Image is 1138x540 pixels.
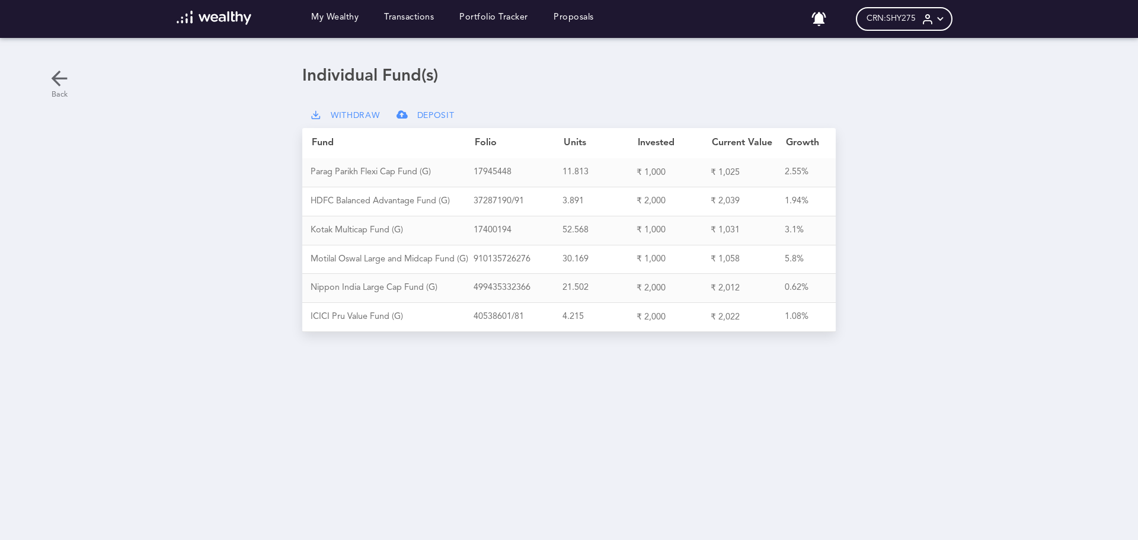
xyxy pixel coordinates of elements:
div: ₹ 1,000 [637,254,711,265]
a: My Wealthy [311,12,359,25]
div: 0.62% [785,283,829,293]
div: ₹ 2,039 [711,196,785,207]
div: ₹ 2,000 [637,312,711,323]
div: 4 0 5 3 8 6 0 1 / 8 1 [474,312,562,322]
h1: Individual Fund(s) [302,66,836,87]
div: 30.169 [562,254,637,265]
div: ₹ 1,025 [711,167,785,178]
div: 1 7 4 0 0 1 9 4 [474,225,562,236]
img: wl-logo-white.svg [177,11,252,25]
div: ₹ 1,058 [711,254,785,265]
div: ₹ 2,022 [711,312,785,323]
div: ₹ 1,000 [637,225,711,236]
div: 9 1 0 1 3 5 7 2 6 2 7 6 [474,254,562,265]
span: DEPOSIT [417,111,455,121]
div: 11.813 [562,167,637,178]
div: ₹ 1,000 [637,167,711,178]
span: WITHDRAW [331,111,380,121]
div: 5.8% [785,254,829,265]
div: Invested [638,138,712,149]
div: 3 7 2 8 7 1 9 0 / 9 1 [474,196,562,207]
div: N i p p o n I n d i a L a r g e C a p F u n d ( G ) [311,283,474,293]
div: 4.215 [562,312,637,322]
div: 3.1% [785,225,829,236]
div: ₹ 1,031 [711,225,785,236]
a: Portfolio Tracker [459,12,528,25]
div: Fund [312,138,475,149]
div: H D F C B a l a n c e d A d v a n t a g e F u n d ( G ) [311,196,474,207]
div: Units [564,138,638,149]
div: I C I C I P r u V a l u e F u n d ( G ) [311,312,474,322]
span: CRN: SHY275 [867,14,916,24]
div: P a r a g P a r i k h F l e x i C a p F u n d ( G ) [311,167,474,178]
a: Proposals [554,12,594,25]
div: Current Value [712,138,786,149]
div: 1.08% [785,312,829,322]
div: ₹ 2,000 [637,283,711,294]
div: Growth [786,138,830,149]
div: 4 9 9 4 3 5 3 3 2 3 6 6 [474,283,562,293]
div: M o t i l a l O s w a l L a r g e a n d M i d c a p F u n d ( G ) [311,254,474,265]
div: 2.55% [785,167,829,178]
div: 1.94% [785,196,829,207]
div: 1 7 9 4 5 4 4 8 [474,167,562,178]
div: 52.568 [562,225,637,236]
div: 3.891 [562,196,637,207]
p: Back [47,90,71,100]
a: Transactions [384,12,434,25]
div: 21.502 [562,283,637,293]
div: Folio [475,138,564,149]
div: ₹ 2,012 [711,283,785,294]
div: K o t a k M u l t i c a p F u n d ( G ) [311,225,474,236]
div: ₹ 2,000 [637,196,711,207]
